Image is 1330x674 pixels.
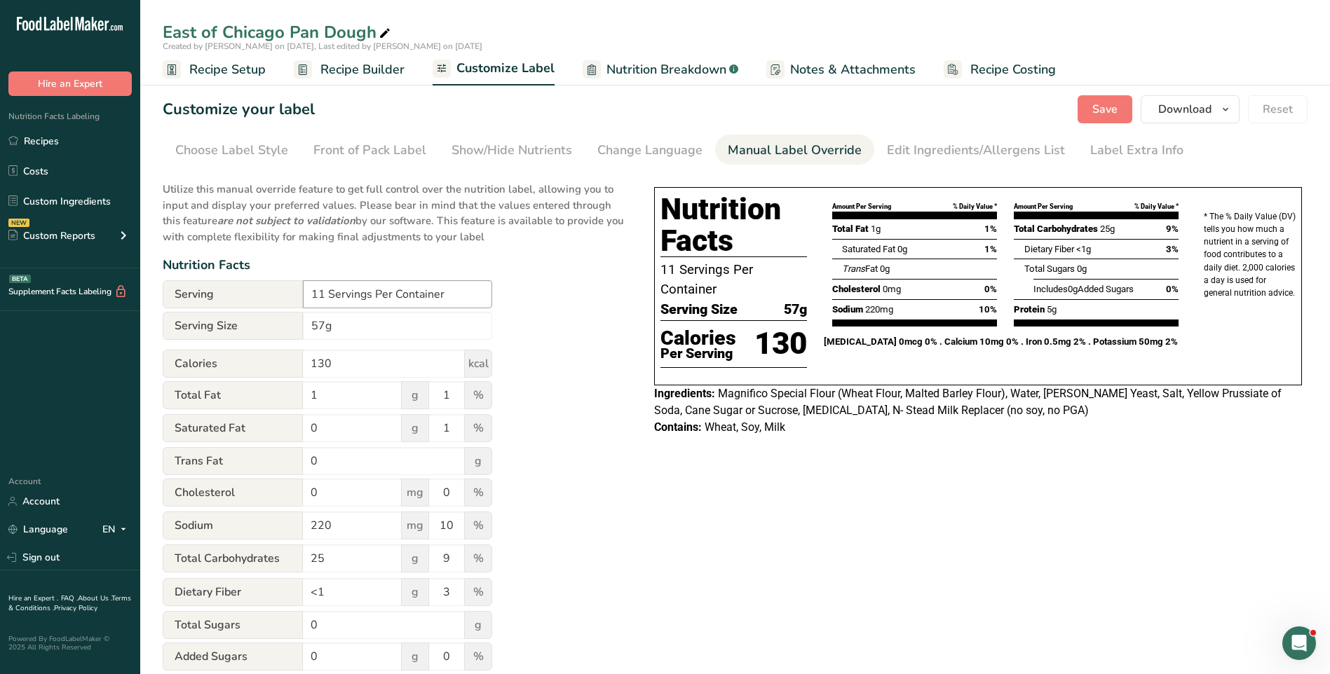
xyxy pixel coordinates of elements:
[401,414,429,442] span: g
[1024,263,1075,274] span: Total Sugars
[401,511,429,539] span: mg
[1282,626,1316,660] iframe: Intercom live chat
[842,263,878,274] span: Fat
[163,41,482,52] span: Created by [PERSON_NAME] on [DATE], Last edited by [PERSON_NAME] on [DATE]
[1166,242,1179,256] span: 3%
[606,60,726,79] span: Nutrition Breakdown
[1047,304,1057,315] span: 5g
[832,223,869,234] span: Total Fat
[452,141,572,160] div: Show/Hide Nutrients
[294,54,405,85] a: Recipe Builder
[102,521,132,538] div: EN
[163,578,303,606] span: Dietary Fiber
[163,350,303,378] span: Calories
[654,387,715,400] span: Ingredients:
[583,54,738,85] a: Nutrition Breakdown
[163,642,303,670] span: Added Sugars
[54,603,97,613] a: Privacy Policy
[163,173,626,245] p: Utilize this manual override feature to get full control over the nutrition label, allowing you t...
[1141,95,1240,123] button: Download
[8,71,132,96] button: Hire an Expert
[1158,101,1212,118] span: Download
[175,141,288,160] div: Choose Label Style
[660,299,738,320] span: Serving Size
[78,593,111,603] a: About Us .
[842,244,895,254] span: Saturated Fat
[1248,95,1308,123] button: Reset
[8,593,131,613] a: Terms & Conditions .
[1090,141,1183,160] div: Label Extra Info
[189,60,266,79] span: Recipe Setup
[984,282,997,296] span: 0%
[766,54,916,85] a: Notes & Attachments
[464,642,492,670] span: %
[464,414,492,442] span: %
[1100,223,1115,234] span: 25g
[163,381,303,409] span: Total Fat
[464,544,492,572] span: %
[953,202,997,212] div: % Daily Value *
[824,335,1187,349] p: [MEDICAL_DATA] 0mcg 0% . Calcium 10mg 0% . Iron 0.5mg 2% . Potassium 50mg 2%
[1078,95,1132,123] button: Save
[163,280,303,308] span: Serving
[401,578,429,606] span: g
[464,479,492,507] span: %
[1024,244,1074,254] span: Dietary Fiber
[163,479,303,507] span: Cholesterol
[320,60,405,79] span: Recipe Builder
[1068,284,1078,294] span: 0g
[1014,202,1073,212] div: Amount Per Serving
[401,544,429,572] span: g
[784,299,807,320] span: 57g
[9,275,31,283] div: BETA
[832,202,891,212] div: Amount Per Serving
[464,447,492,475] span: g
[1076,244,1091,254] span: <1g
[456,59,555,78] span: Customize Label
[705,420,785,434] span: Wheat, Soy, Milk
[464,611,492,639] span: g
[979,303,997,317] span: 10%
[163,611,303,639] span: Total Sugars
[163,98,315,121] h1: Customize your label
[597,141,703,160] div: Change Language
[1014,304,1045,315] span: Protein
[163,544,303,572] span: Total Carbohydrates
[832,304,863,315] span: Sodium
[1166,222,1179,236] span: 9%
[433,53,555,86] a: Customize Label
[1166,282,1179,296] span: 0%
[163,20,393,45] div: East of Chicago Pan Dough
[163,447,303,475] span: Trans Fat
[790,60,916,79] span: Notes & Attachments
[865,304,893,315] span: 220mg
[163,256,626,275] div: Nutrition Facts
[654,387,1282,417] span: Magnifico Special Flour (Wheat Flour, Malted Barley Flour), Water, [PERSON_NAME] Yeast, Salt, Yel...
[464,578,492,606] span: %
[8,219,29,227] div: NEW
[1134,202,1179,212] div: % Daily Value *
[464,511,492,539] span: %
[401,479,429,507] span: mg
[401,381,429,409] span: g
[163,312,303,340] span: Serving Size
[728,141,862,160] div: Manual Label Override
[1204,210,1296,299] p: * The % Daily Value (DV) tells you how much a nutrient in a serving of food contributes to a dail...
[984,222,997,236] span: 1%
[660,193,807,257] h1: Nutrition Facts
[464,381,492,409] span: %
[897,244,907,254] span: 0g
[217,214,355,228] b: are not subject to validation
[944,54,1056,85] a: Recipe Costing
[8,593,58,603] a: Hire an Expert .
[984,242,997,256] span: 1%
[1092,101,1118,118] span: Save
[401,642,429,670] span: g
[464,350,492,378] span: kcal
[660,348,736,359] p: Per Serving
[1263,101,1293,118] span: Reset
[660,260,807,299] p: 11 Servings Per Container
[1077,263,1087,274] span: 0g
[970,60,1056,79] span: Recipe Costing
[1033,284,1134,294] span: Includes Added Sugars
